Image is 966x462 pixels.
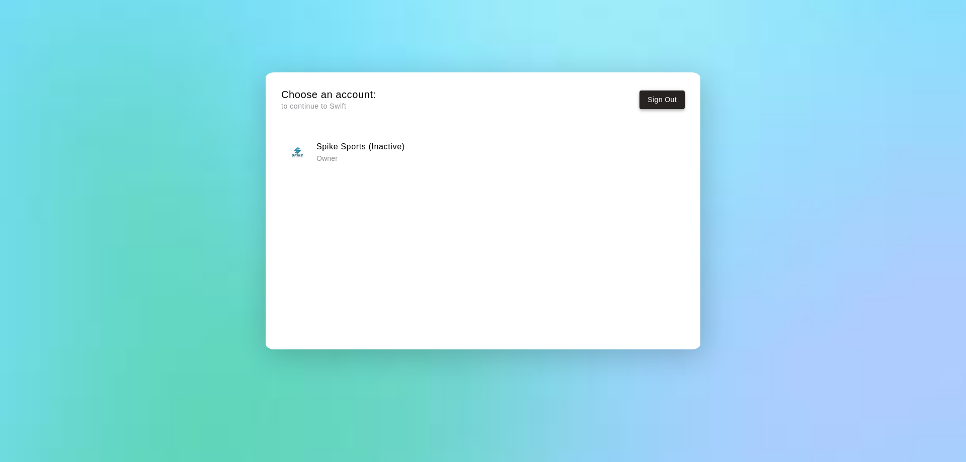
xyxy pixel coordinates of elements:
h6: Spike Sports (Inactive) [316,140,405,153]
img: Spike Sports [285,139,310,164]
p: Owner [316,153,405,163]
h5: Choose an account: [281,88,376,102]
p: to continue to Swift [281,101,376,112]
button: Spike SportsSpike Sports (Inactive)Owner [281,136,685,167]
button: Sign Out [639,90,685,109]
